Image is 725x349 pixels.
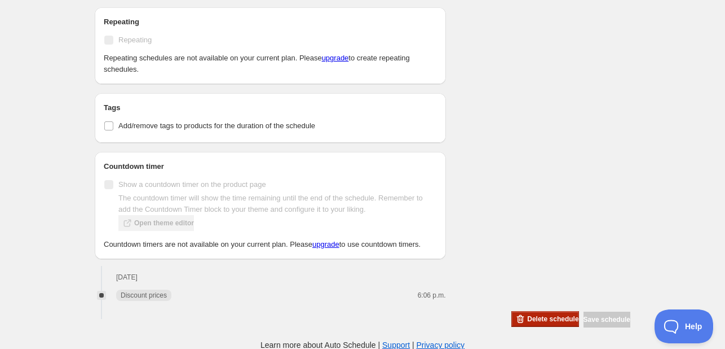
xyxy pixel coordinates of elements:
[395,291,446,300] p: 6:06 p.m.
[121,291,167,300] span: Discount prices
[511,311,578,327] button: Delete schedule
[118,36,152,44] span: Repeating
[118,121,315,130] span: Add/remove tags to products for the duration of the schedule
[104,239,437,250] p: Countdown timers are not available on your current plan. Please to use countdown timers.
[104,16,437,28] h2: Repeating
[104,161,437,172] h2: Countdown timer
[655,309,714,343] iframe: Toggle Customer Support
[104,102,437,114] h2: Tags
[118,180,266,189] span: Show a countdown timer on the product page
[527,315,578,324] span: Delete schedule
[104,53,437,75] p: Repeating schedules are not available on your current plan. Please to create repeating schedules.
[118,193,437,215] p: The countdown timer will show the time remaining until the end of the schedule. Remember to add t...
[116,273,391,282] h2: [DATE]
[322,54,349,62] a: upgrade
[312,240,339,248] a: upgrade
